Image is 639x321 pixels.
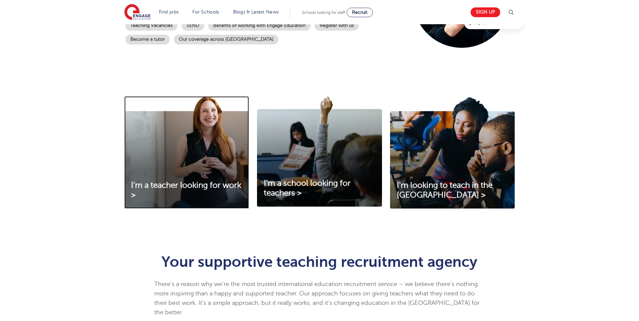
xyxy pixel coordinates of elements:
[182,21,204,31] a: SEND
[192,9,219,14] a: For Schools
[352,10,368,15] span: Recruit
[154,254,485,269] h1: Your supportive teaching recruitment agency
[125,35,170,44] a: Become a tutor
[131,181,241,200] span: I'm a teacher looking for work >
[390,181,515,200] a: I'm looking to teach in the [GEOGRAPHIC_DATA] >
[159,9,179,14] a: Find jobs
[257,179,382,198] a: I'm a school looking for teachers >
[471,7,500,17] a: Sign up
[347,8,373,17] a: Recruit
[124,181,249,200] a: I'm a teacher looking for work >
[174,35,279,44] a: Our coverage across [GEOGRAPHIC_DATA]
[125,21,178,31] a: Teaching Vacancies
[397,181,492,200] span: I'm looking to teach in the [GEOGRAPHIC_DATA] >
[257,96,382,207] img: I'm a school looking for teachers
[124,96,249,209] img: I'm a teacher looking for work
[233,9,279,14] a: Blogs & Latest News
[315,21,359,31] a: Register with us
[264,179,351,198] span: I'm a school looking for teachers >
[154,281,479,316] span: There’s a reason why we’re the most trusted international education recruitment service – we beli...
[302,10,345,15] span: Schools looking for staff
[208,21,311,31] a: Benefits of working with Engage Education
[124,4,151,21] img: Engage Education
[390,96,515,209] img: I'm looking to teach in the UK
